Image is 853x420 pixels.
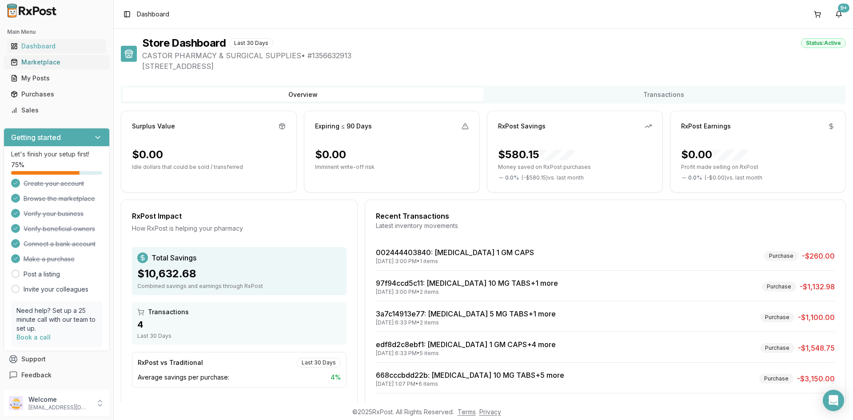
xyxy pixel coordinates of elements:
div: $0.00 [132,148,163,162]
div: Purchase [762,282,796,292]
p: Idle dollars that could be sold / transferred [132,164,286,171]
div: $0.00 [681,148,748,162]
a: Book a call [16,333,51,341]
p: [EMAIL_ADDRESS][DOMAIN_NAME] [28,404,90,411]
span: ( - $0.00 ) vs. last month [705,174,762,181]
div: Dashboard [11,42,103,51]
a: Purchases [7,86,106,102]
div: Surplus Value [132,122,175,131]
a: Dashboard [7,38,106,54]
button: Support [4,351,110,367]
div: 4 [137,318,341,331]
div: Latest inventory movements [376,221,835,230]
span: -$1,100.00 [798,312,835,323]
nav: breadcrumb [137,10,169,19]
div: Open Intercom Messenger [823,390,844,411]
span: Dashboard [137,10,169,19]
div: Marketplace [11,58,103,67]
a: 97f94ccd5c11: [MEDICAL_DATA] 10 MG TABS+1 more [376,279,558,288]
button: Purchases [4,87,110,101]
div: $10,632.68 [137,267,341,281]
h2: Main Menu [7,28,106,36]
div: Combined savings and earnings through RxPost [137,283,341,290]
a: 668cccbdd22b: [MEDICAL_DATA] 10 MG TABS+5 more [376,371,564,380]
button: Marketplace [4,55,110,69]
a: My Posts [7,70,106,86]
span: 0.0 % [688,174,702,181]
a: Post a listing [24,270,60,279]
a: Marketplace [7,54,106,70]
button: Sales [4,103,110,117]
span: 75 % [11,160,24,169]
span: Make a purchase [24,255,75,264]
div: 9+ [838,4,849,12]
div: Purchases [11,90,103,99]
div: Last 30 Days [137,332,341,340]
div: [DATE] 1:07 PM • 6 items [376,380,564,388]
span: -$1,132.98 [800,281,835,292]
div: RxPost Impact [132,211,347,221]
span: 4 % [331,373,341,382]
span: Create your account [24,179,84,188]
div: Purchase [760,343,794,353]
img: User avatar [9,396,23,410]
button: Transactions [483,88,844,102]
span: -$1,548.75 [798,343,835,353]
div: Sales [11,106,103,115]
button: My Posts [4,71,110,85]
div: RxPost Savings [498,122,546,131]
button: Overview [123,88,483,102]
span: Feedback [21,371,52,380]
div: [DATE] 3:00 PM • 1 items [376,258,534,265]
span: [STREET_ADDRESS] [142,61,846,72]
p: Let's finish your setup first! [11,150,102,159]
span: Verify beneficial owners [24,224,95,233]
a: 3a7c14913e77: [MEDICAL_DATA] 5 MG TABS+1 more [376,309,556,318]
div: Recent Transactions [376,211,835,221]
span: Total Savings [151,252,196,263]
span: 0.0 % [505,174,519,181]
p: Need help? Set up a 25 minute call with our team to set up. [16,306,97,333]
span: CASTOR PHARMACY & SURGICAL SUPPLIES • # 1356632913 [142,50,846,61]
button: Feedback [4,367,110,383]
button: 9+ [832,7,846,21]
a: Terms [458,408,476,416]
h1: Store Dashboard [142,36,226,50]
div: $580.15 [498,148,575,162]
div: Status: Active [801,38,846,48]
span: ( - $580.15 ) vs. last month [522,174,584,181]
div: Purchase [760,312,794,322]
span: Average savings per purchase: [138,373,229,382]
a: Privacy [479,408,501,416]
span: Transactions [148,308,189,316]
button: Dashboard [4,39,110,53]
p: Imminent write-off risk [315,164,469,171]
span: Connect a bank account [24,240,96,248]
div: Last 30 Days [229,38,273,48]
span: Verify your business [24,209,84,218]
div: [DATE] 3:00 PM • 2 items [376,288,558,296]
p: Money saved on RxPost purchases [498,164,652,171]
span: Browse the marketplace [24,194,95,203]
img: RxPost Logo [4,4,60,18]
span: -$3,150.00 [797,373,835,384]
div: Expiring ≤ 90 Days [315,122,372,131]
div: $0.00 [315,148,346,162]
p: Profit made selling on RxPost [681,164,835,171]
div: [DATE] 6:33 PM • 2 items [376,319,556,326]
div: RxPost Earnings [681,122,731,131]
h3: Getting started [11,132,61,143]
a: Invite your colleagues [24,285,88,294]
span: -$260.00 [802,251,835,261]
div: Purchase [759,374,793,384]
a: 002444403840: [MEDICAL_DATA] 1 GM CAPS [376,248,534,257]
a: edf8d2c8ebf1: [MEDICAL_DATA] 1 GM CAPS+4 more [376,340,556,349]
div: Purchase [764,251,798,261]
p: Welcome [28,395,90,404]
div: My Posts [11,74,103,83]
div: How RxPost is helping your pharmacy [132,224,347,233]
div: Last 30 Days [297,358,341,368]
a: Sales [7,102,106,118]
div: [DATE] 6:33 PM • 5 items [376,350,556,357]
div: RxPost vs Traditional [138,358,203,367]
